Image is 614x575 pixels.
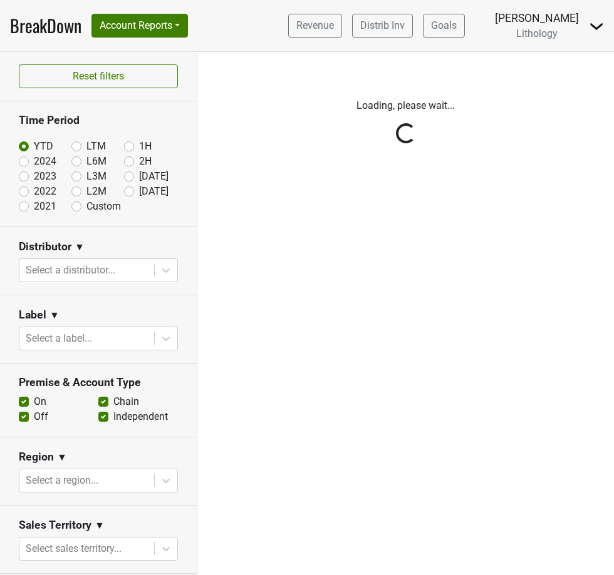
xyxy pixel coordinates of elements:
button: Account Reports [91,14,188,38]
img: Dropdown Menu [589,19,604,34]
a: BreakDown [10,13,81,39]
a: Revenue [288,14,342,38]
a: Distrib Inv [352,14,413,38]
span: Lithology [516,28,558,39]
p: Loading, please wait... [207,98,605,113]
div: [PERSON_NAME] [495,10,579,26]
a: Goals [423,14,465,38]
